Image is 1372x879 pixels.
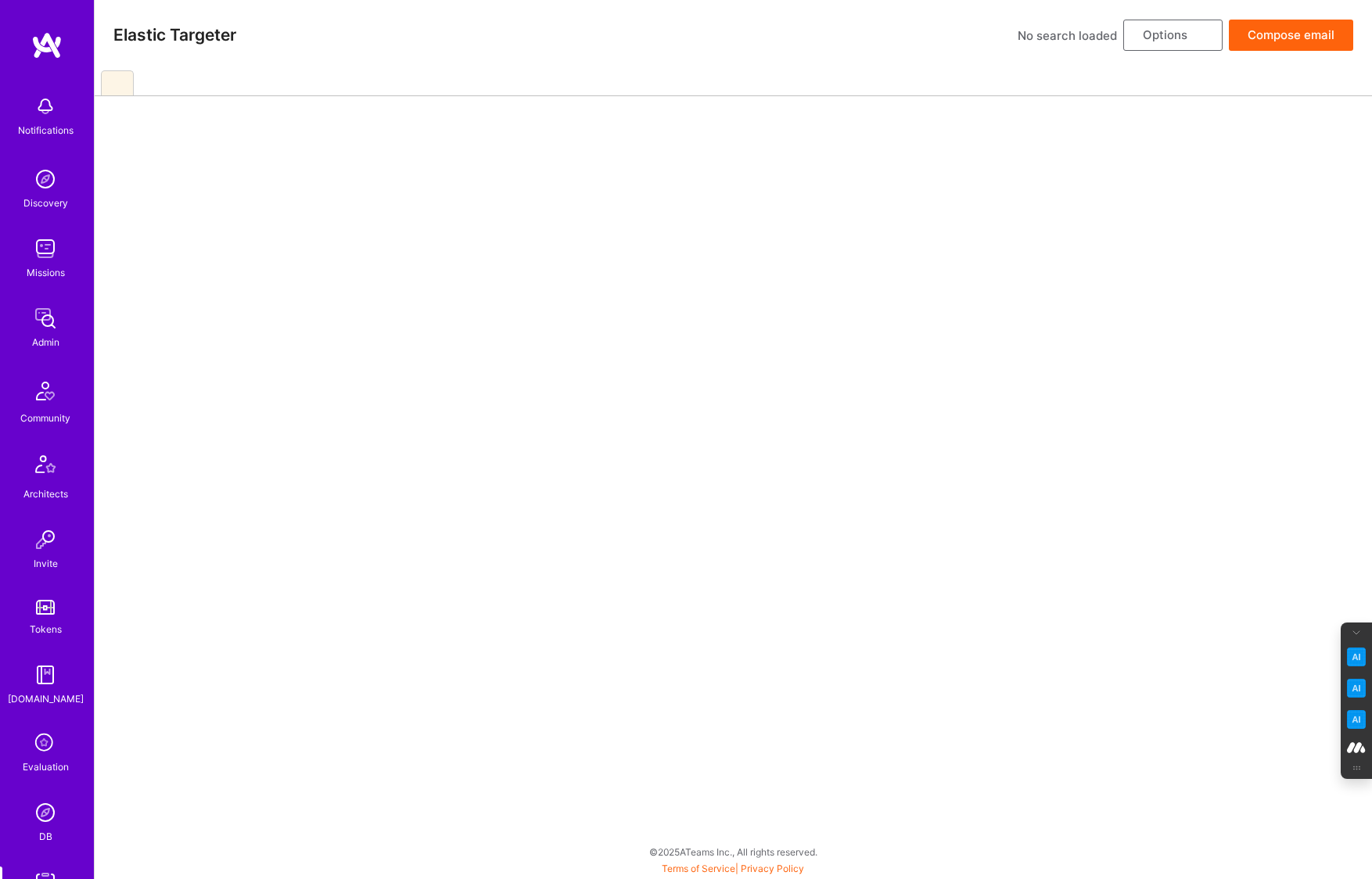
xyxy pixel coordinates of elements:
[30,163,61,195] img: discovery
[94,832,1372,871] div: © 2025 ATeams Inc., All rights reserved.
[31,31,63,59] img: logo
[31,729,60,759] i: icon SelectionTeam
[27,264,65,281] div: Missions
[30,659,61,691] img: guide book
[34,555,58,572] div: Invite
[30,797,61,828] img: Admin Search
[1123,20,1223,51] button: Options
[23,195,68,211] div: Discovery
[30,621,62,637] div: Tokens
[23,759,69,775] div: Evaluation
[1347,710,1366,729] img: Jargon Buster icon
[113,25,236,45] h3: Elastic Targeter
[1194,31,1203,41] i: icon ArrowDownBlack
[8,691,84,707] div: [DOMAIN_NAME]
[662,863,804,874] span: |
[36,600,55,615] img: tokens
[30,91,61,122] img: bell
[27,372,64,410] img: Community
[662,863,735,874] a: Terms of Service
[30,233,61,264] img: teamwork
[113,79,122,88] i: icon Plus
[741,863,804,874] a: Privacy Policy
[32,334,59,350] div: Admin
[1229,20,1353,51] button: Compose email
[30,303,61,334] img: admin teamwork
[27,448,64,486] img: Architects
[23,486,68,502] div: Architects
[30,524,61,555] img: Invite
[1018,27,1117,44] div: No search loaded
[39,828,52,845] div: DB
[1347,679,1366,698] img: Email Tone Analyzer icon
[1347,648,1366,666] img: Key Point Extractor icon
[18,122,74,138] div: Notifications
[20,410,70,426] div: Community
